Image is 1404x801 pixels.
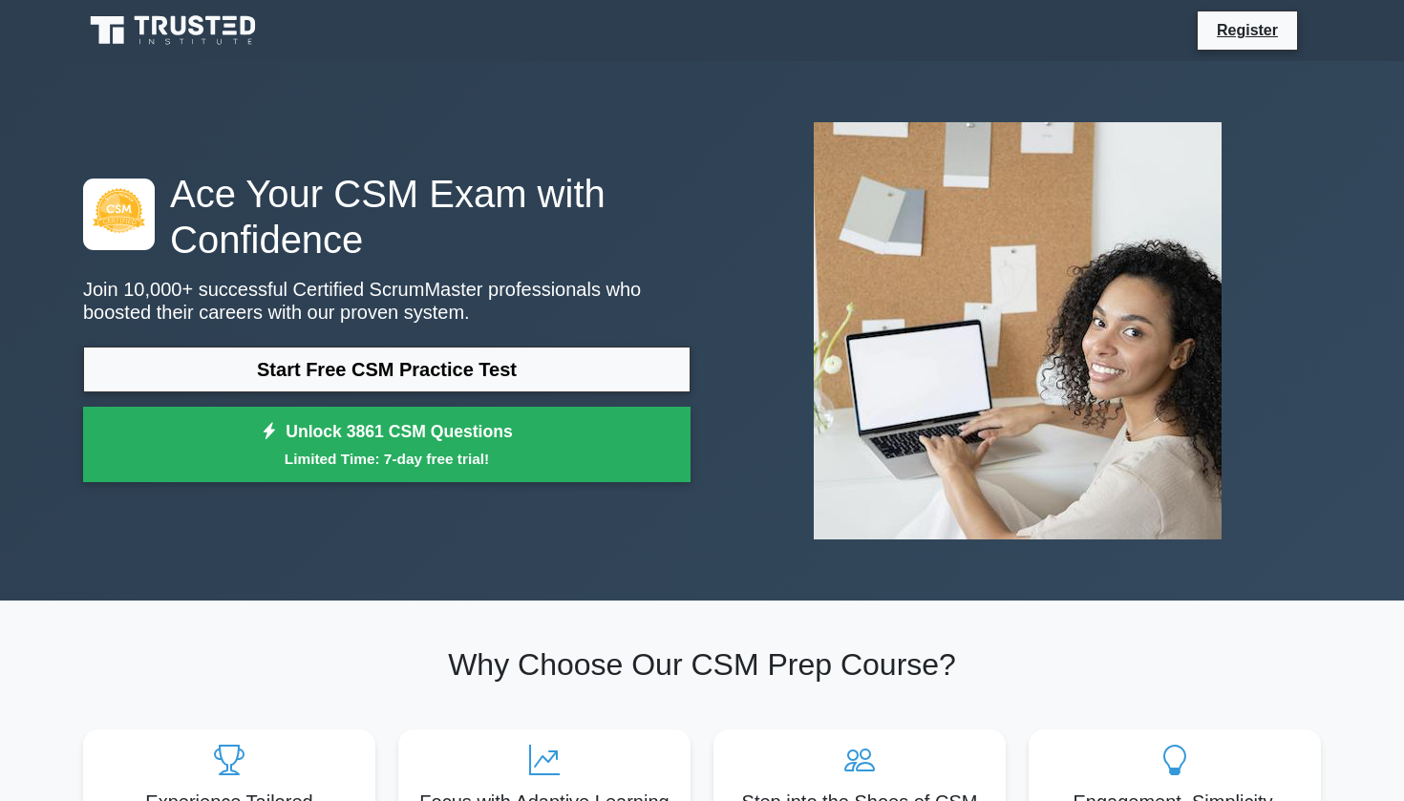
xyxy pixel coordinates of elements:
h2: Why Choose Our CSM Prep Course? [83,646,1321,683]
a: Start Free CSM Practice Test [83,347,691,392]
p: Join 10,000+ successful Certified ScrumMaster professionals who boosted their careers with our pr... [83,278,691,324]
h1: Ace Your CSM Exam with Confidence [83,171,691,263]
a: Register [1205,18,1289,42]
a: Unlock 3861 CSM QuestionsLimited Time: 7-day free trial! [83,407,691,483]
small: Limited Time: 7-day free trial! [107,448,667,470]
